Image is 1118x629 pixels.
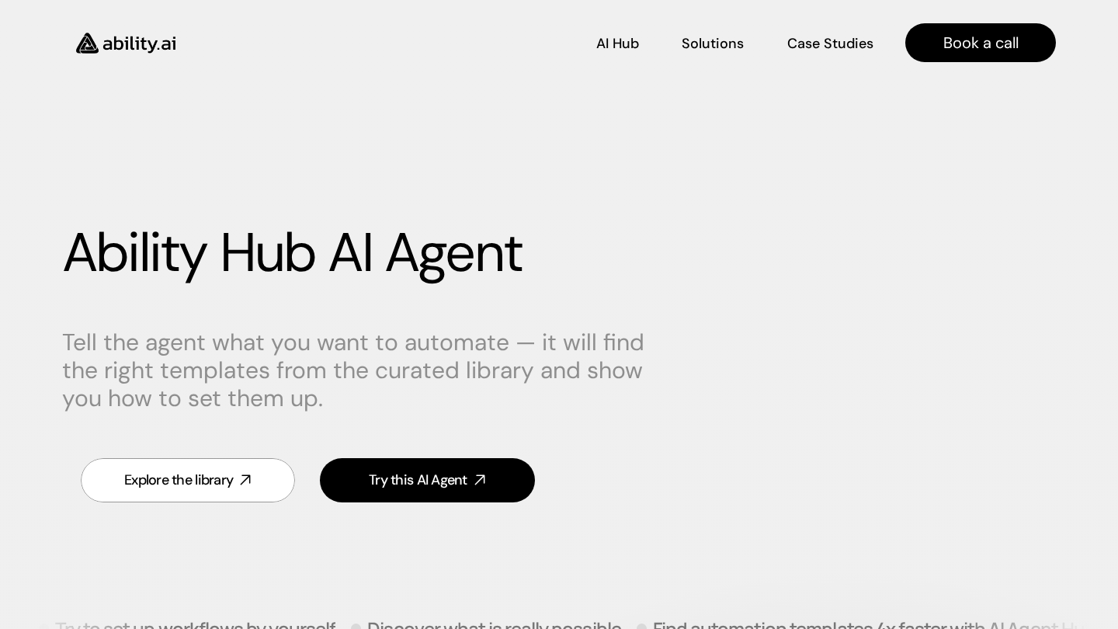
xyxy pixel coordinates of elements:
[596,34,639,54] p: AI Hub
[124,471,233,490] div: Explore the library
[786,30,874,57] a: Case Studies
[62,328,652,412] p: Tell the agent what you want to automate — it will find the right templates from the curated libr...
[682,34,744,54] p: Solutions
[320,458,534,502] a: Try this AI Agent
[943,32,1019,54] p: Book a call
[81,458,295,502] a: Explore the library
[99,146,275,162] h3: Free-to-use in our Slack community
[787,34,873,54] p: Case Studies
[905,23,1056,62] a: Book a call
[62,221,1056,286] h1: Ability Hub AI Agent
[596,30,639,57] a: AI Hub
[369,471,467,490] div: Try this AI Agent
[682,30,744,57] a: Solutions
[197,23,1056,62] nav: Main navigation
